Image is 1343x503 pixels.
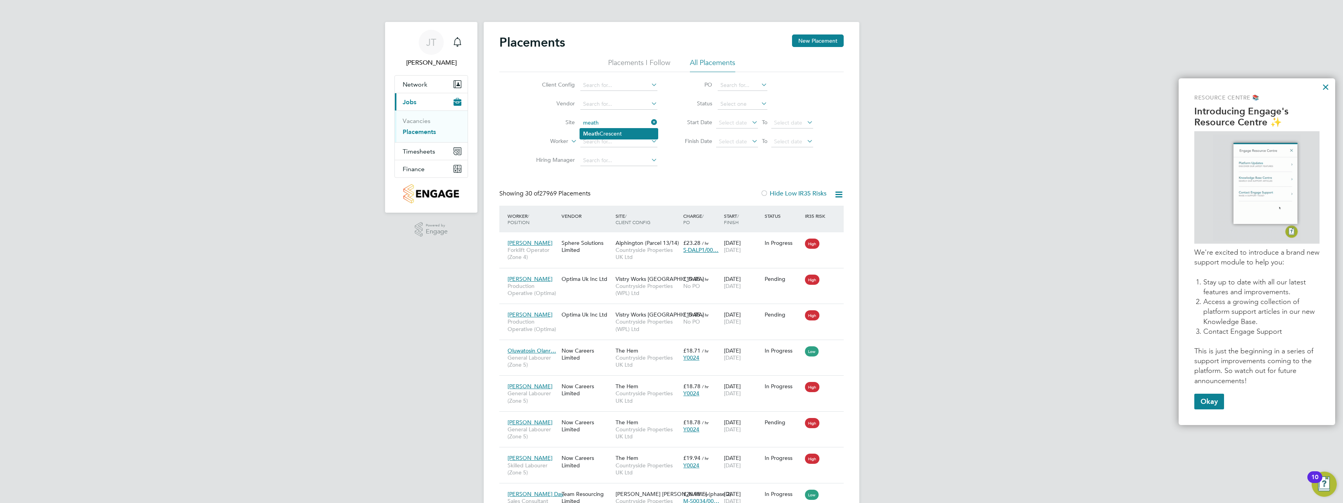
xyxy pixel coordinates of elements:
[683,462,699,469] span: Y0024
[1194,94,1320,102] p: Resource Centre 📚
[394,30,468,67] a: Go to account details
[426,37,436,47] span: JT
[403,128,436,136] a: Placements
[702,276,709,282] span: / hr
[774,138,802,145] span: Select date
[608,58,670,72] li: Placements I Follow
[530,156,575,163] label: Hiring Manager
[677,81,712,88] label: PO
[774,119,802,126] span: Select date
[583,130,599,137] b: Meath
[508,383,553,390] span: [PERSON_NAME]
[765,275,801,282] div: Pending
[722,209,763,229] div: Start
[616,354,679,368] span: Countryside Properties UK Ltd
[508,239,553,246] span: [PERSON_NAME]
[683,383,700,390] span: £18.78
[805,418,819,428] span: High
[722,235,763,257] div: [DATE]
[1203,277,1320,297] li: Stay up to date with all our latest features and improvements.
[765,454,801,461] div: In Progress
[616,246,679,261] span: Countryside Properties UK Ltd
[683,426,699,433] span: Y0024
[525,190,539,197] span: 30 of
[616,311,704,318] span: Vistry Works [GEOGRAPHIC_DATA]
[508,454,553,461] span: [PERSON_NAME]
[1203,327,1320,337] li: Contact Engage Support
[616,490,731,498] span: [PERSON_NAME] [PERSON_NAME] (phase 2)
[508,390,558,404] span: General Labourer (Zone 5)
[683,318,700,325] span: No PO
[403,184,459,203] img: countryside-properties-logo-retina.png
[724,318,741,325] span: [DATE]
[724,213,739,225] span: / Finish
[724,462,741,469] span: [DATE]
[506,209,560,229] div: Worker
[1194,117,1320,128] p: Resource Centre ✨
[508,318,558,332] span: Production Operative (Optima)
[616,454,638,461] span: The Hem
[616,390,679,404] span: Countryside Properties UK Ltd
[508,354,558,368] span: General Labourer (Zone 5)
[805,490,819,500] span: Low
[426,228,448,235] span: Engage
[763,209,803,223] div: Status
[805,454,819,464] span: High
[403,98,416,106] span: Jobs
[805,346,819,356] span: Low
[765,383,801,390] div: In Progress
[765,419,801,426] div: Pending
[616,275,704,282] span: Vistry Works [GEOGRAPHIC_DATA]
[1213,134,1301,241] img: GIF of Resource Centre being opened
[403,148,435,155] span: Timesheets
[616,426,679,440] span: Countryside Properties UK Ltd
[760,190,826,197] label: Hide Low IR35 Risks
[690,58,735,72] li: All Placements
[508,213,529,225] span: / Position
[765,311,801,318] div: Pending
[683,354,699,361] span: Y0024
[560,271,614,286] div: Optima Uk Inc Ltd
[394,58,468,67] span: Jake Thomas
[683,454,700,461] span: £19.94
[683,239,700,246] span: £23.28
[560,235,614,257] div: Sphere Solutions Limited
[580,128,658,139] li: Crescent
[508,490,563,498] span: [PERSON_NAME] Day
[1312,472,1337,497] button: Open Resource Center, 10 new notifications
[508,347,556,354] span: Oluwatosin Olanr…
[702,420,709,425] span: / hr
[702,312,709,318] span: / hr
[508,311,553,318] span: [PERSON_NAME]
[719,138,747,145] span: Select date
[560,209,614,223] div: Vendor
[385,22,477,213] nav: Main navigation
[722,271,763,293] div: [DATE]
[508,419,553,426] span: [PERSON_NAME]
[1194,346,1320,386] p: This is just the beginning in a series of support improvements coming to the platform. So watch o...
[580,99,657,110] input: Search for...
[683,390,699,397] span: Y0024
[722,343,763,365] div: [DATE]
[760,136,770,146] span: To
[403,117,430,125] a: Vacancies
[508,462,558,476] span: Skilled Labourer (Zone 5)
[805,382,819,392] span: High
[616,347,638,354] span: The Hem
[683,311,700,318] span: £19.85
[508,275,553,282] span: [PERSON_NAME]
[677,100,712,107] label: Status
[1311,477,1318,487] div: 10
[403,165,425,173] span: Finance
[722,415,763,437] div: [DATE]
[580,155,657,166] input: Search for...
[724,390,741,397] span: [DATE]
[525,190,590,197] span: 27969 Placements
[580,136,657,147] input: Search for...
[426,222,448,229] span: Powered by
[724,282,741,289] span: [DATE]
[677,138,712,145] label: Finish Date
[616,419,638,426] span: The Hem
[508,282,558,297] span: Production Operative (Optima)
[530,81,575,88] label: Client Config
